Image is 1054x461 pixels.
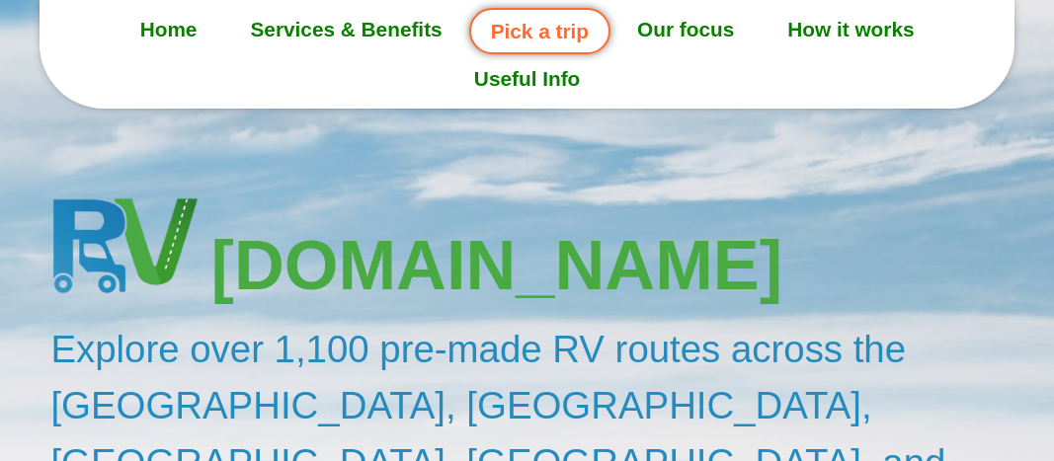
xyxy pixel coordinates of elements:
a: Our focus [610,5,761,54]
a: Home [114,5,224,54]
a: Services & Benefits [223,5,468,54]
a: How it works [761,5,940,54]
a: Useful Info [447,54,607,104]
a: Pick a trip [469,8,610,54]
nav: Menu [40,5,1014,104]
h3: [DOMAIN_NAME] [210,231,1034,300]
